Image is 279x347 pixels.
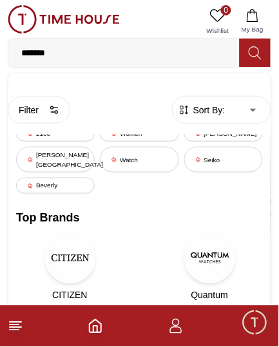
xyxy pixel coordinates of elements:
img: Quantum [184,232,236,284]
span: Wishlist [202,26,234,35]
a: CITIZENCITIZEN [16,232,124,302]
button: Sort By: [178,104,226,117]
span: My Bag [236,24,269,34]
button: My Bag [234,5,271,38]
span: Quantum [191,289,229,302]
h2: Top Brands [16,209,263,227]
img: ... [8,5,120,33]
span: CITIZEN [52,289,87,302]
div: Beverly [16,178,95,194]
img: CITIZEN [44,232,96,284]
span: Sort By: [191,104,226,117]
h2: Trending Searches [16,81,263,99]
div: Chat Widget [241,309,269,337]
a: QuantumQuantum [156,232,264,302]
div: Watch [100,147,178,173]
a: Home [88,319,103,334]
div: Seiko [184,147,263,173]
div: [PERSON_NAME][GEOGRAPHIC_DATA] [16,147,95,173]
a: 0Wishlist [202,5,234,38]
button: Filter [8,97,70,124]
span: 0 [221,5,231,15]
